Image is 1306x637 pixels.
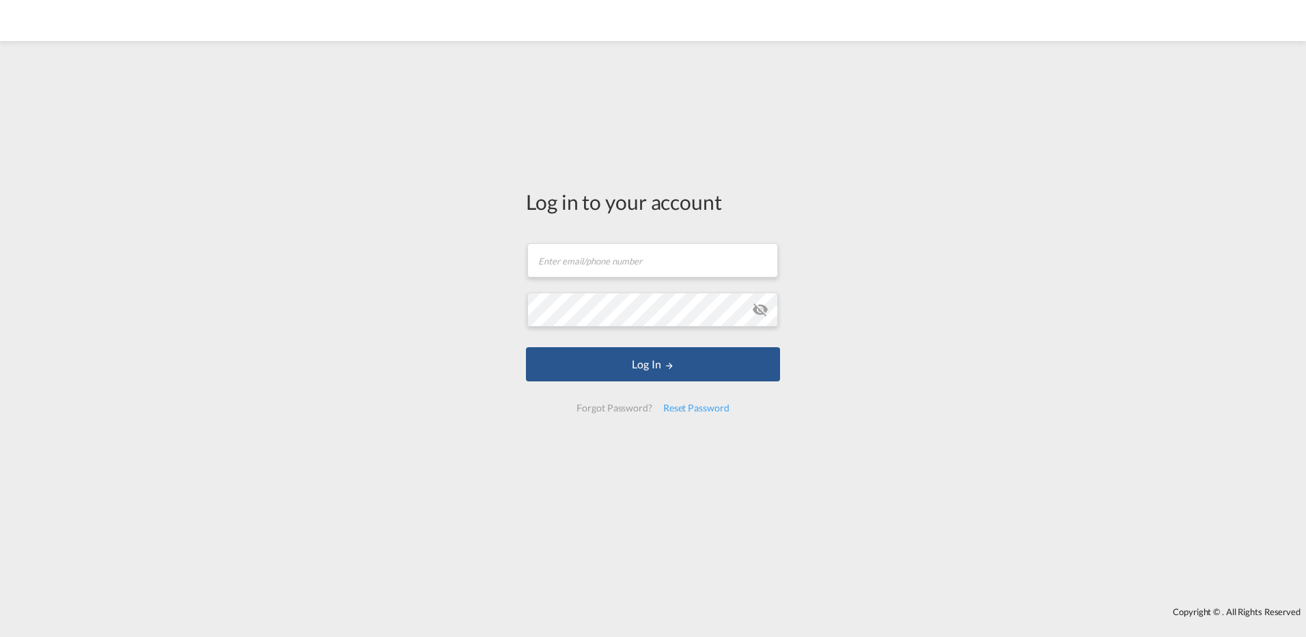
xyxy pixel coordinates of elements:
div: Reset Password [658,396,735,420]
button: LOGIN [526,347,780,381]
input: Enter email/phone number [527,243,778,277]
md-icon: icon-eye-off [752,301,768,318]
div: Log in to your account [526,187,780,216]
div: Forgot Password? [571,396,657,420]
